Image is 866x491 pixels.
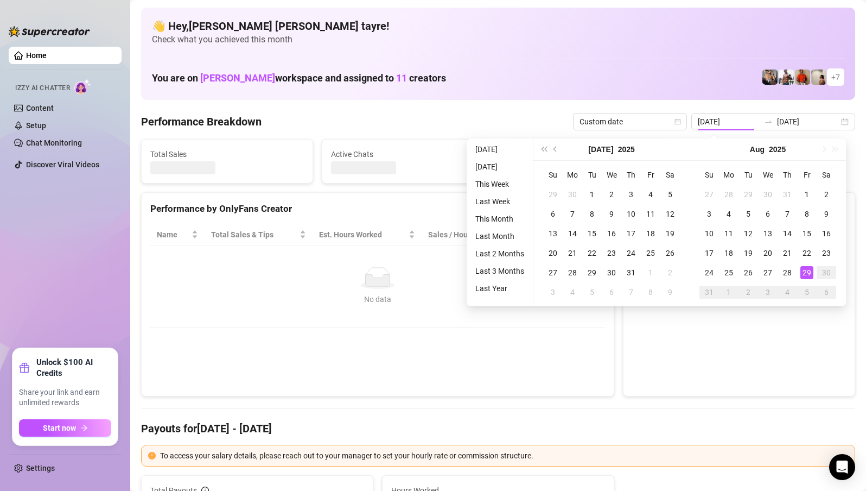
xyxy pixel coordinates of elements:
[152,34,844,46] span: Check what you achieved this month
[331,148,485,160] span: Active Chats
[777,116,839,128] input: End date
[26,104,54,112] a: Content
[764,117,773,126] span: swap-right
[762,70,778,85] img: George
[150,202,605,216] div: Performance by OnlyFans Creator
[831,71,840,83] span: + 7
[160,450,848,462] div: To access your salary details, please reach out to your manager to set your hourly rate or commis...
[9,26,90,37] img: logo-BBDzfeDw.svg
[779,70,794,85] img: JUSTIN
[15,83,70,93] span: Izzy AI Chatter
[26,51,47,60] a: Home
[150,224,205,246] th: Name
[422,224,504,246] th: Sales / Hour
[319,229,406,241] div: Est. Hours Worked
[157,229,189,241] span: Name
[80,424,88,432] span: arrow-right
[512,148,665,160] span: Messages Sent
[19,387,111,408] span: Share your link and earn unlimited rewards
[829,454,855,480] div: Open Intercom Messenger
[26,139,82,147] a: Chat Monitoring
[26,464,55,473] a: Settings
[795,70,810,85] img: Justin
[811,70,826,85] img: Ralphy
[211,229,297,241] span: Total Sales & Tips
[764,117,773,126] span: to
[200,72,275,84] span: [PERSON_NAME]
[504,224,605,246] th: Chat Conversion
[205,224,313,246] th: Total Sales & Tips
[674,118,681,125] span: calendar
[152,18,844,34] h4: 👋 Hey, [PERSON_NAME] [PERSON_NAME] tayre !
[632,202,846,216] div: Sales by OnlyFans Creator
[580,114,680,130] span: Custom date
[141,421,855,436] h4: Payouts for [DATE] - [DATE]
[43,424,76,432] span: Start now
[74,79,91,95] img: AI Chatter
[141,114,262,129] h4: Performance Breakdown
[511,229,590,241] span: Chat Conversion
[396,72,407,84] span: 11
[19,419,111,437] button: Start nowarrow-right
[161,293,594,305] div: No data
[19,362,30,373] span: gift
[150,148,304,160] span: Total Sales
[148,452,156,459] span: exclamation-circle
[152,72,446,84] h1: You are on workspace and assigned to creators
[36,357,111,379] strong: Unlock $100 AI Credits
[428,229,489,241] span: Sales / Hour
[26,121,46,130] a: Setup
[26,160,99,169] a: Discover Viral Videos
[698,116,760,128] input: Start date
